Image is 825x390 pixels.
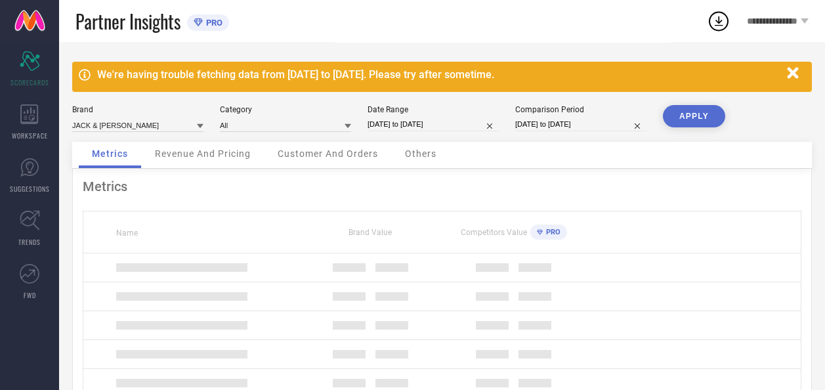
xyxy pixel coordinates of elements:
[349,228,392,237] span: Brand Value
[92,148,128,159] span: Metrics
[72,105,203,114] div: Brand
[10,184,50,194] span: SUGGESTIONS
[24,290,36,300] span: FWD
[405,148,436,159] span: Others
[368,118,499,131] input: Select date range
[663,105,725,127] button: APPLY
[155,148,251,159] span: Revenue And Pricing
[11,77,49,87] span: SCORECARDS
[18,237,41,247] span: TRENDS
[12,131,48,141] span: WORKSPACE
[75,8,180,35] span: Partner Insights
[278,148,378,159] span: Customer And Orders
[116,228,138,238] span: Name
[220,105,351,114] div: Category
[203,18,222,28] span: PRO
[97,68,780,81] div: We're having trouble fetching data from [DATE] to [DATE]. Please try after sometime.
[707,9,730,33] div: Open download list
[368,105,499,114] div: Date Range
[83,179,801,194] div: Metrics
[461,228,527,237] span: Competitors Value
[515,118,646,131] input: Select comparison period
[543,228,561,236] span: PRO
[515,105,646,114] div: Comparison Period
